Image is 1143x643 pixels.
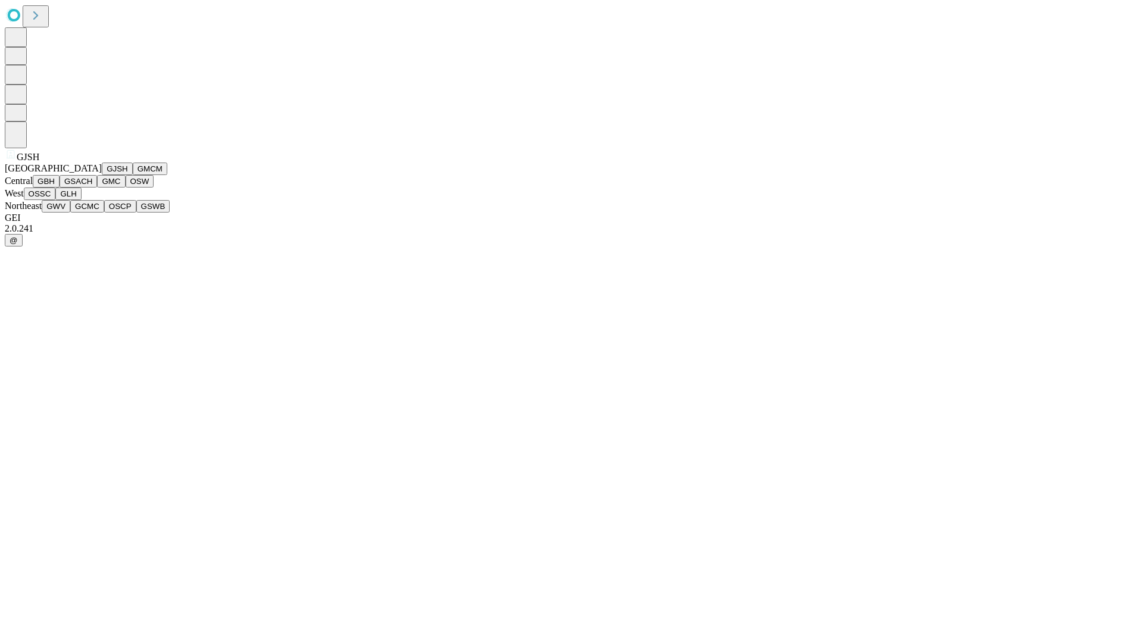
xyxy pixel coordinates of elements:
span: GJSH [17,152,39,162]
button: GCMC [70,200,104,213]
button: @ [5,234,23,246]
button: GBH [33,175,60,188]
button: GSACH [60,175,97,188]
button: OSSC [24,188,56,200]
div: GEI [5,213,1138,223]
button: GMCM [133,163,167,175]
span: @ [10,236,18,245]
div: 2.0.241 [5,223,1138,234]
button: OSCP [104,200,136,213]
span: Central [5,176,33,186]
button: GWV [42,200,70,213]
button: GMC [97,175,125,188]
button: GLH [55,188,81,200]
button: GSWB [136,200,170,213]
button: GJSH [102,163,133,175]
span: [GEOGRAPHIC_DATA] [5,163,102,173]
span: West [5,188,24,198]
span: Northeast [5,201,42,211]
button: OSW [126,175,154,188]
